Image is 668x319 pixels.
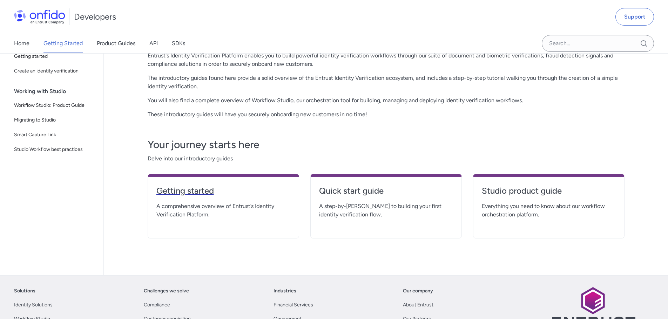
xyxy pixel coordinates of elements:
[144,287,189,295] a: Challenges we solve
[43,34,83,53] a: Getting Started
[482,202,616,219] span: Everything you need to know about our workflow orchestration platform.
[156,185,290,202] a: Getting started
[14,101,95,110] span: Workflow Studio: Product Guide
[148,96,625,105] p: You will also find a complete overview of Workflow Studio, our orchestration tool for building, m...
[11,49,98,63] a: Getting started
[156,202,290,219] span: A comprehensive overview of Entrust’s Identity Verification Platform.
[156,185,290,196] h4: Getting started
[14,84,101,98] div: Working with Studio
[14,145,95,154] span: Studio Workflow best practices
[542,35,654,52] input: Onfido search input field
[144,301,170,309] a: Compliance
[403,301,433,309] a: About Entrust
[319,185,453,202] a: Quick start guide
[319,185,453,196] h4: Quick start guide
[11,128,98,142] a: Smart Capture Link
[403,287,433,295] a: Our company
[274,287,296,295] a: Industries
[274,301,313,309] a: Financial Services
[148,154,625,163] span: Delve into our introductory guides
[11,113,98,127] a: Migrating to Studio
[148,74,625,91] p: The introductory guides found here provide a solid overview of the Entrust Identity Verification ...
[149,34,158,53] a: API
[11,64,98,78] a: Create an identity verification
[615,8,654,26] a: Support
[14,116,95,124] span: Migrating to Studio
[482,185,616,196] h4: Studio product guide
[14,10,65,24] img: Onfido Logo
[14,301,53,309] a: Identity Solutions
[14,34,29,53] a: Home
[74,11,116,22] h1: Developers
[14,52,95,61] span: Getting started
[172,34,185,53] a: SDKs
[14,67,95,75] span: Create an identity verification
[482,185,616,202] a: Studio product guide
[11,98,98,112] a: Workflow Studio: Product Guide
[14,131,95,139] span: Smart Capture Link
[148,138,625,152] h3: Your journey starts here
[97,34,135,53] a: Product Guides
[319,202,453,219] span: A step-by-[PERSON_NAME] to building your first identity verification flow.
[148,110,625,119] p: These introductory guides will have you securely onboarding new customers in no time!
[14,287,35,295] a: Solutions
[11,143,98,157] a: Studio Workflow best practices
[148,51,625,68] p: Entrust's Identity Verification Platform enables you to build powerful identity verification work...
